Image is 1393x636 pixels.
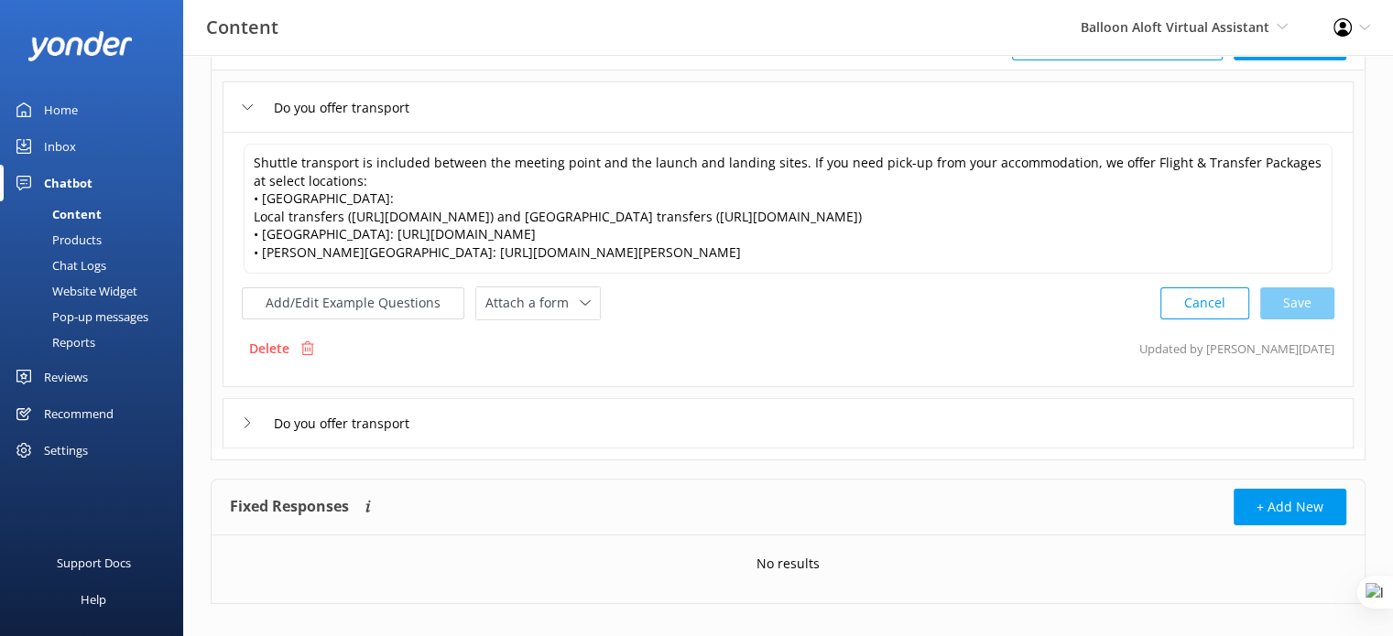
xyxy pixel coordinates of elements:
[242,287,464,319] button: Add/Edit Example Questions
[206,13,278,42] h3: Content
[11,253,106,278] div: Chat Logs
[756,554,820,574] p: No results
[11,329,183,355] a: Reports
[27,31,133,61] img: yonder-white-logo.png
[1234,489,1346,525] button: + Add New
[44,432,88,469] div: Settings
[44,92,78,128] div: Home
[44,165,93,201] div: Chatbot
[57,544,131,581] div: Support Docs
[11,227,183,253] a: Products
[230,489,349,525] h4: Fixed Responses
[11,201,183,227] a: Content
[11,304,148,329] div: Pop-up messages
[485,293,580,313] span: Attach a form
[44,128,76,165] div: Inbox
[11,201,102,227] div: Content
[44,395,114,432] div: Recommend
[11,253,183,278] a: Chat Logs
[11,329,95,355] div: Reports
[44,359,88,395] div: Reviews
[11,304,183,329] a: Pop-up messages
[249,339,289,359] p: Delete
[244,144,1333,274] textarea: Shuttle transport is included between the meeting point and the launch and landing sites. If you ...
[81,581,106,618] div: Help
[1160,287,1249,319] button: Cancel
[1139,331,1334,366] p: Updated by [PERSON_NAME] [DATE]
[11,227,102,253] div: Products
[11,278,183,304] a: Website Widget
[11,278,137,304] div: Website Widget
[1081,18,1269,36] span: Balloon Aloft Virtual Assistant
